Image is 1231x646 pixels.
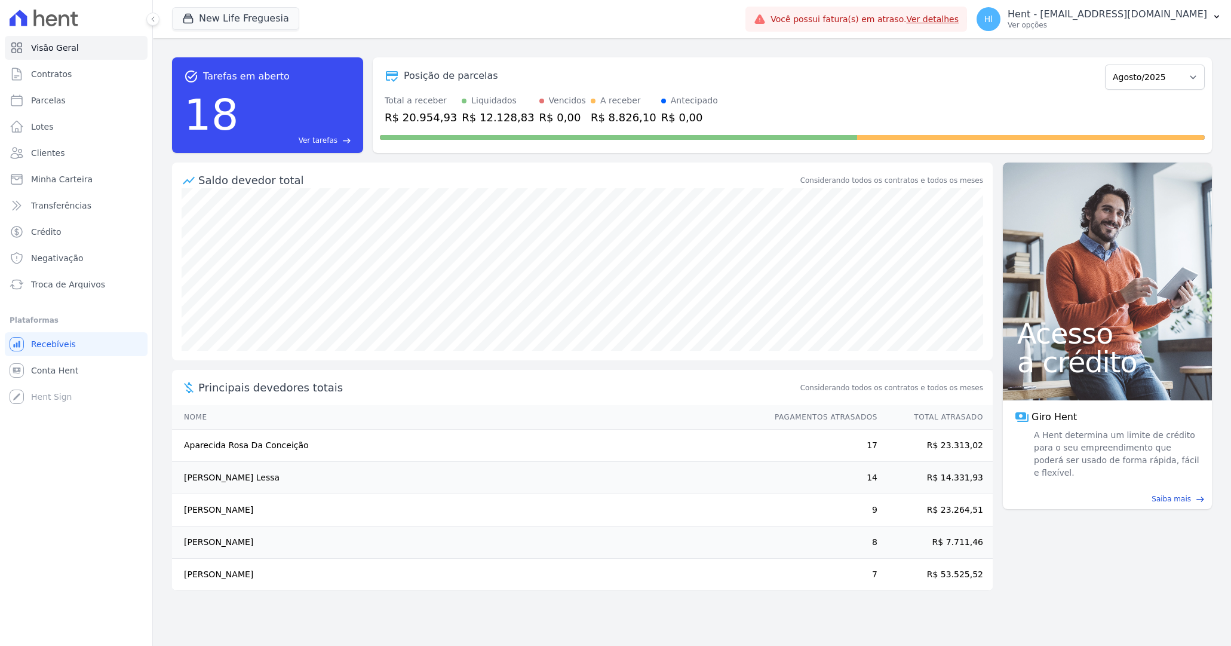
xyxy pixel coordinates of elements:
th: Pagamentos Atrasados [763,405,878,430]
span: east [1196,495,1205,504]
th: Total Atrasado [878,405,993,430]
span: Crédito [31,226,62,238]
span: Principais devedores totais [198,379,798,396]
div: R$ 20.954,93 [385,109,457,125]
div: Liquidados [471,94,517,107]
a: Troca de Arquivos [5,273,148,296]
td: [PERSON_NAME] [172,494,763,526]
a: Conta Hent [5,359,148,382]
span: Troca de Arquivos [31,278,105,290]
span: Negativação [31,252,84,264]
td: 9 [763,494,878,526]
span: Visão Geral [31,42,79,54]
span: Giro Hent [1032,410,1077,424]
div: R$ 12.128,83 [462,109,534,125]
td: [PERSON_NAME] [172,526,763,559]
a: Lotes [5,115,148,139]
p: Ver opções [1008,20,1207,30]
td: 8 [763,526,878,559]
button: Hl Hent - [EMAIL_ADDRESS][DOMAIN_NAME] Ver opções [967,2,1231,36]
span: Ver tarefas [299,135,337,146]
div: Posição de parcelas [404,69,498,83]
a: Minha Carteira [5,167,148,191]
span: Recebíveis [31,338,76,350]
span: A Hent determina um limite de crédito para o seu empreendimento que poderá ser usado de forma ráp... [1032,429,1200,479]
a: Transferências [5,194,148,218]
div: R$ 0,00 [539,109,586,125]
p: Hent - [EMAIL_ADDRESS][DOMAIN_NAME] [1008,8,1207,20]
td: 17 [763,430,878,462]
span: Contratos [31,68,72,80]
span: Transferências [31,200,91,212]
span: Parcelas [31,94,66,106]
a: Negativação [5,246,148,270]
span: Hl [984,15,993,23]
a: Parcelas [5,88,148,112]
a: Clientes [5,141,148,165]
span: Você possui fatura(s) em atraso. [770,13,959,26]
td: [PERSON_NAME] [172,559,763,591]
a: Recebíveis [5,332,148,356]
span: Clientes [31,147,65,159]
span: Tarefas em aberto [203,69,290,84]
td: 7 [763,559,878,591]
td: R$ 7.711,46 [878,526,993,559]
td: R$ 23.264,51 [878,494,993,526]
span: Lotes [31,121,54,133]
span: Saiba mais [1152,494,1191,504]
div: R$ 0,00 [661,109,718,125]
div: R$ 8.826,10 [591,109,656,125]
a: Saiba mais east [1010,494,1205,504]
div: Total a receber [385,94,457,107]
span: Acesso [1017,319,1198,348]
a: Contratos [5,62,148,86]
a: Visão Geral [5,36,148,60]
div: Considerando todos os contratos e todos os meses [800,175,983,186]
td: R$ 14.331,93 [878,462,993,494]
span: east [342,136,351,145]
div: Vencidos [549,94,586,107]
div: Antecipado [671,94,718,107]
td: Aparecida Rosa Da Conceição [172,430,763,462]
th: Nome [172,405,763,430]
span: task_alt [184,69,198,84]
span: Conta Hent [31,365,78,376]
a: Crédito [5,220,148,244]
div: Saldo devedor total [198,172,798,188]
td: [PERSON_NAME] Lessa [172,462,763,494]
div: 18 [184,84,239,146]
div: A receber [600,94,641,107]
td: 14 [763,462,878,494]
a: Ver tarefas east [244,135,351,146]
span: a crédito [1017,348,1198,376]
span: Minha Carteira [31,173,93,185]
button: New Life Freguesia [172,7,299,30]
td: R$ 23.313,02 [878,430,993,462]
div: Plataformas [10,313,143,327]
td: R$ 53.525,52 [878,559,993,591]
a: Ver detalhes [906,14,959,24]
span: Considerando todos os contratos e todos os meses [800,382,983,393]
